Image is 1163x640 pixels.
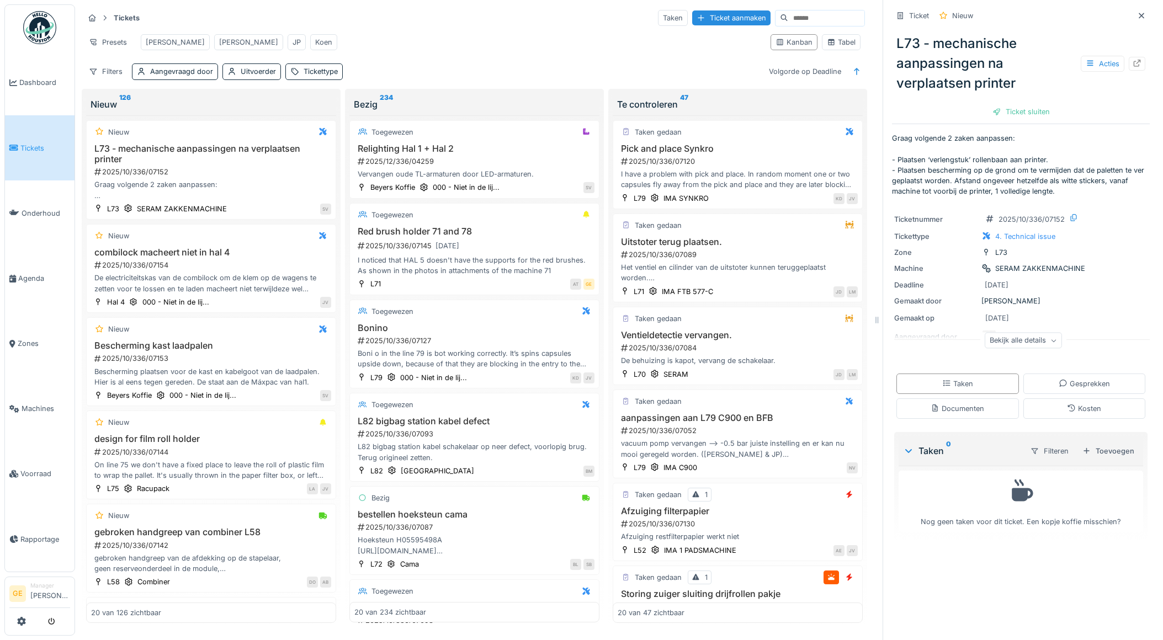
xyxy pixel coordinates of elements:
div: Koen [315,37,332,47]
div: Uitvoerder [241,66,276,77]
div: Nog geen taken voor dit ticket. Een kopje koffie misschien? [906,476,1136,527]
h3: Storing zuiger sluiting drijfrollen pakje [618,589,858,599]
div: Vervangen oude TL-armaturen door LED-armaturen. [354,169,594,179]
div: [PERSON_NAME] [146,37,205,47]
div: 2025/10/336/07152 [93,167,331,177]
h3: Relighting Hal 1 + Hal 2 [354,143,594,154]
div: JD [833,286,845,297]
div: Documenten [931,403,984,414]
div: Kosten [1067,403,1101,414]
div: Nieuw [108,510,129,521]
div: Te controleren [617,98,858,111]
div: Ticketnummer [894,214,977,225]
div: SERAM ZAKKENMACHINE [995,263,1085,274]
div: L73 [107,204,119,214]
div: Taken gedaan [635,220,682,231]
div: 20 van 126 zichtbaar [91,607,161,618]
sup: 47 [680,98,688,111]
div: SV [320,204,331,215]
div: BL [570,559,581,570]
div: 2025/10/336/07120 [620,156,858,167]
span: Tickets [20,143,70,153]
div: 20 van 47 zichtbaar [618,607,684,618]
div: L70 [634,369,646,380]
div: Taken gedaan [635,396,682,407]
div: KD [570,372,581,383]
h3: design for film roll holder [91,434,331,444]
div: SB [583,559,594,570]
div: Gemaakt op [894,313,977,323]
div: LM [847,286,858,297]
div: Nieuw [108,324,129,334]
div: JV [320,297,331,308]
img: Badge_color-CXgf-gQk.svg [23,11,56,44]
h3: Bonino [354,323,594,333]
a: Tickets [5,115,75,180]
div: NV [847,462,858,473]
div: Nieuw [108,127,129,137]
li: [PERSON_NAME] [30,582,70,605]
h3: Bescherming kast laadpalen [91,340,331,351]
div: Toegewezen [371,127,413,137]
div: L58 [107,577,120,587]
div: L79 [634,462,646,473]
div: [PERSON_NAME] [894,296,1148,306]
div: 2025/10/336/07127 [357,335,594,346]
a: Onderhoud [5,180,75,246]
a: Rapportage [5,506,75,572]
div: Zone [894,247,977,258]
div: L73 [995,247,1007,258]
div: Gesprekken [1059,378,1110,389]
div: Taken gedaan [635,127,682,137]
div: [GEOGRAPHIC_DATA] [401,466,474,476]
div: Nieuw [108,417,129,428]
h3: Pick and place Synkro [618,143,858,154]
div: 2025/10/336/07153 [93,353,331,364]
div: Toegewezen [371,306,413,317]
h3: aanpassingen aan L79 C900 en BFB [618,413,858,423]
div: Bekijk alle details [985,333,1062,349]
div: 4. Technical issue [995,231,1055,242]
div: 2025/10/336/07130 [620,519,858,529]
sup: 234 [380,98,393,111]
span: Voorraad [20,468,70,479]
div: [DATE] [985,280,1008,290]
div: Tabel [827,37,856,47]
div: Gemaakt door [894,296,977,306]
div: KD [833,193,845,204]
div: 000 - Niet in de lij... [433,182,500,193]
div: 2025/10/336/07123 [620,601,858,612]
div: JP [293,37,301,47]
div: Beyers Koffie [370,182,415,193]
a: Agenda [5,246,75,311]
div: JD [833,369,845,380]
div: 000 - Niet in de lij... [142,297,209,307]
div: 2025/10/336/07142 [93,540,331,551]
div: [DATE] [436,241,459,251]
h3: gebroken handgreep van combiner L58 [91,527,331,537]
div: Aangevraagd door [150,66,213,77]
div: SERAM ZAKKENMACHINE [137,204,227,214]
div: Deadline [894,280,977,290]
div: L82 bigbag station kabel schakelaar op neer defect, voorlopig brug. Terug origineel zetten. [354,441,594,462]
div: L71 [370,279,381,289]
div: SV [583,182,594,193]
div: 2025/10/336/07052 [620,425,858,436]
span: Machines [22,403,70,414]
div: Toevoegen [1078,444,1139,458]
div: DO [307,577,318,588]
div: vacuum pomp vervangen --> -0.5 bar juiste instelling en er kan nu mooi geregeld worden. ([PERSON_... [618,438,858,459]
div: Acties [1081,56,1124,72]
span: Agenda [18,273,70,284]
div: 2025/10/336/07084 [620,343,858,353]
div: LA [307,483,318,494]
div: Nieuw [108,231,129,241]
span: Onderhoud [22,208,70,218]
a: GE Manager[PERSON_NAME] [9,582,70,608]
div: JV [320,483,331,494]
div: 2025/10/336/07154 [93,260,331,270]
div: Ticket aanmaken [692,10,771,25]
div: I have a problem with pick and place. In random moment one or two capsules fly away from the pick... [618,169,858,190]
h3: Uitstoter terug plaatsen. [618,237,858,247]
div: SV [320,390,331,401]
